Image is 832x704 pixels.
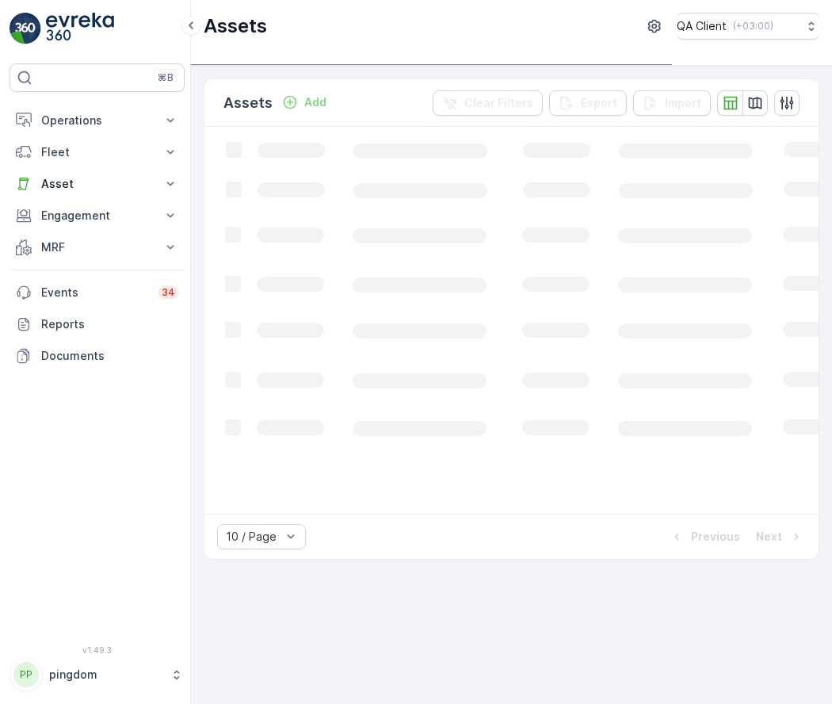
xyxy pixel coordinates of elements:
p: 34 [162,286,175,299]
p: Operations [41,113,153,128]
p: Assets [223,92,273,114]
p: Clear Filters [464,95,533,111]
button: Next [754,527,806,546]
p: MRF [41,239,153,255]
p: Add [304,94,326,110]
button: Clear Filters [433,90,543,116]
button: Asset [10,168,185,200]
p: Assets [204,13,267,39]
img: logo_light-DOdMpM7g.png [46,13,114,44]
p: Previous [691,529,740,545]
a: Documents [10,340,185,372]
button: Engagement [10,200,185,231]
a: Events34 [10,277,185,308]
img: logo [10,13,41,44]
button: Add [276,93,333,112]
p: Documents [41,348,178,364]
p: Asset [41,176,153,192]
p: Engagement [41,208,153,224]
p: Reports [41,316,178,332]
p: Events [41,285,149,300]
p: Fleet [41,144,153,160]
p: pingdom [49,667,162,683]
p: QA Client [677,18,727,34]
button: PPpingdom [10,658,185,691]
button: Operations [10,105,185,136]
button: Previous [667,527,742,546]
button: Fleet [10,136,185,168]
button: MRF [10,231,185,263]
a: Reports [10,308,185,340]
p: ⌘B [158,71,174,84]
button: Export [549,90,627,116]
p: Next [756,529,782,545]
div: PP [13,662,39,687]
p: Export [581,95,617,111]
span: v 1.49.3 [10,645,185,655]
p: Import [665,95,701,111]
button: QA Client(+03:00) [677,13,819,40]
button: Import [633,90,711,116]
p: ( +03:00 ) [733,20,773,33]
